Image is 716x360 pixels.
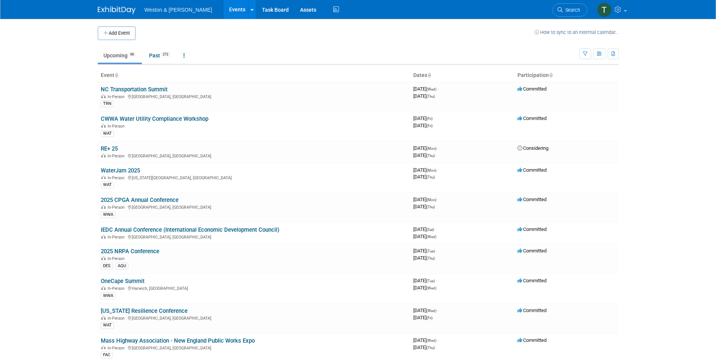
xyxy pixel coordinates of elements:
[517,115,547,121] span: Committed
[101,345,407,351] div: [GEOGRAPHIC_DATA], [GEOGRAPHIC_DATA]
[413,204,435,209] span: [DATE]
[101,278,145,285] a: OneCape Summit
[413,86,439,92] span: [DATE]
[108,154,127,158] span: In-Person
[517,226,547,232] span: Committed
[101,234,407,240] div: [GEOGRAPHIC_DATA], [GEOGRAPHIC_DATA]
[517,248,547,254] span: Committed
[427,117,433,121] span: (Fri)
[427,228,434,232] span: (Sat)
[517,278,547,283] span: Committed
[101,204,407,210] div: [GEOGRAPHIC_DATA], [GEOGRAPHIC_DATA]
[427,249,435,253] span: (Tue)
[427,87,436,91] span: (Wed)
[517,337,547,343] span: Committed
[427,235,436,239] span: (Wed)
[101,174,407,180] div: [US_STATE][GEOGRAPHIC_DATA], [GEOGRAPHIC_DATA]
[517,197,547,202] span: Committed
[108,286,127,291] span: In-Person
[108,205,127,210] span: In-Person
[101,322,114,329] div: WAT
[101,235,106,238] img: In-Person Event
[517,167,547,173] span: Committed
[413,248,437,254] span: [DATE]
[98,69,410,82] th: Event
[437,86,439,92] span: -
[128,52,136,57] span: 66
[101,346,106,349] img: In-Person Event
[437,145,439,151] span: -
[115,263,128,269] div: AQU
[427,94,435,98] span: (Thu)
[517,86,547,92] span: Committed
[427,205,435,209] span: (Thu)
[437,167,439,173] span: -
[101,352,112,358] div: FAC
[553,3,587,17] a: Search
[437,308,439,313] span: -
[517,308,547,313] span: Committed
[101,197,179,203] a: 2025 CPGA Annual Conference
[435,226,436,232] span: -
[413,152,435,158] span: [DATE]
[101,316,106,320] img: In-Person Event
[98,48,142,63] a: Upcoming66
[101,308,188,314] a: [US_STATE] Resilience Conference
[413,278,437,283] span: [DATE]
[98,6,136,14] img: ExhibitDay
[101,94,106,98] img: In-Person Event
[101,115,208,122] a: CWWA Water Utility Compliance Workshop
[413,226,436,232] span: [DATE]
[436,278,437,283] span: -
[410,69,514,82] th: Dates
[427,316,433,320] span: (Fri)
[108,175,127,180] span: In-Person
[534,29,619,35] a: How to sync to an external calendar...
[101,285,407,291] div: Harwich, [GEOGRAPHIC_DATA]
[434,115,435,121] span: -
[413,115,435,121] span: [DATE]
[427,72,431,78] a: Sort by Start Date
[101,175,106,179] img: In-Person Event
[413,123,433,128] span: [DATE]
[427,256,435,260] span: (Thu)
[563,7,580,13] span: Search
[108,316,127,321] span: In-Person
[101,124,106,128] img: In-Person Event
[108,346,127,351] span: In-Person
[413,337,439,343] span: [DATE]
[108,94,127,99] span: In-Person
[514,69,619,82] th: Participation
[101,263,113,269] div: DES
[413,308,439,313] span: [DATE]
[413,93,435,99] span: [DATE]
[114,72,118,78] a: Sort by Event Name
[427,338,436,343] span: (Wed)
[101,130,114,137] div: WAT
[413,145,439,151] span: [DATE]
[101,286,106,290] img: In-Person Event
[549,72,553,78] a: Sort by Participation Type
[427,168,436,172] span: (Mon)
[427,346,435,350] span: (Thu)
[413,167,439,173] span: [DATE]
[413,345,435,350] span: [DATE]
[108,124,127,129] span: In-Person
[101,292,115,299] div: WWA
[101,167,140,174] a: WaterJam 2025
[101,152,407,158] div: [GEOGRAPHIC_DATA], [GEOGRAPHIC_DATA]
[101,256,106,260] img: In-Person Event
[597,3,611,17] img: Tiffanie Knobloch
[143,48,176,63] a: Past272
[413,315,433,320] span: [DATE]
[427,198,436,202] span: (Mon)
[101,211,115,218] div: WWA
[413,255,435,261] span: [DATE]
[427,124,433,128] span: (Fri)
[437,197,439,202] span: -
[427,286,436,290] span: (Wed)
[427,279,435,283] span: (Tue)
[427,154,435,158] span: (Thu)
[145,7,212,13] span: Weston & [PERSON_NAME]
[437,337,439,343] span: -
